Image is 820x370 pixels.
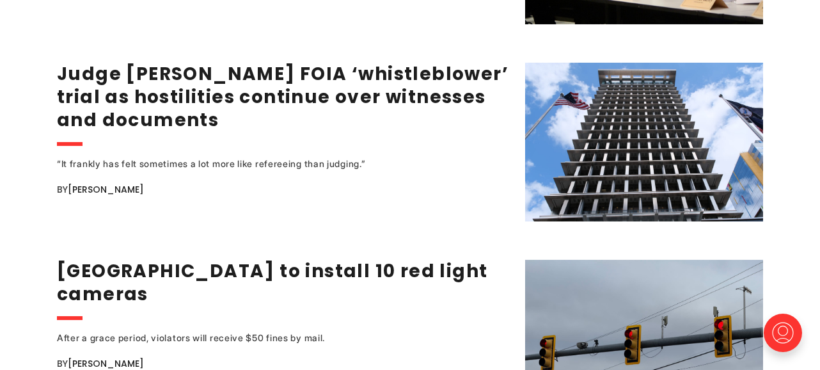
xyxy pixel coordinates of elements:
[57,156,473,172] div: “It frankly has felt sometimes a lot more like refereeing than judging.”
[57,182,509,197] div: By
[753,307,820,370] iframe: portal-trigger
[68,183,144,196] a: [PERSON_NAME]
[57,330,473,346] div: After a grace period, violators will receive $50 fines by mail.
[68,357,144,370] a: [PERSON_NAME]
[57,259,487,307] a: [GEOGRAPHIC_DATA] to install 10 red light cameras
[57,61,509,133] a: Judge [PERSON_NAME] FOIA ‘whistleblower’ trial as hostilities continue over witnesses and documents
[525,63,763,221] img: Judge postpones FOIA ‘whistleblower’ trial as hostilities continue over witnesses and documents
